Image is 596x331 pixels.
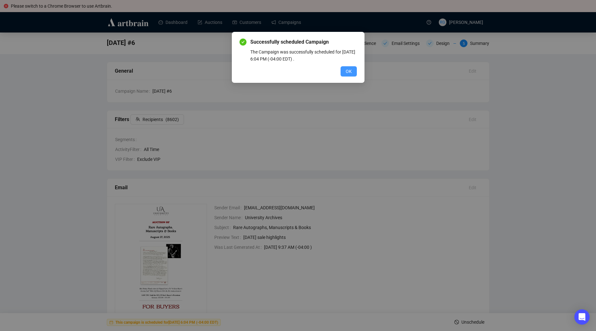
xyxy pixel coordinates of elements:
[250,48,357,62] div: The Campaign was successfully scheduled for [DATE] 6:04 PM (-04:00 EDT) .
[239,39,246,46] span: check-circle
[250,38,357,46] span: Successfully scheduled Campaign
[574,309,590,325] div: Open Intercom Messenger
[341,66,357,76] button: OK
[346,68,352,75] span: OK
